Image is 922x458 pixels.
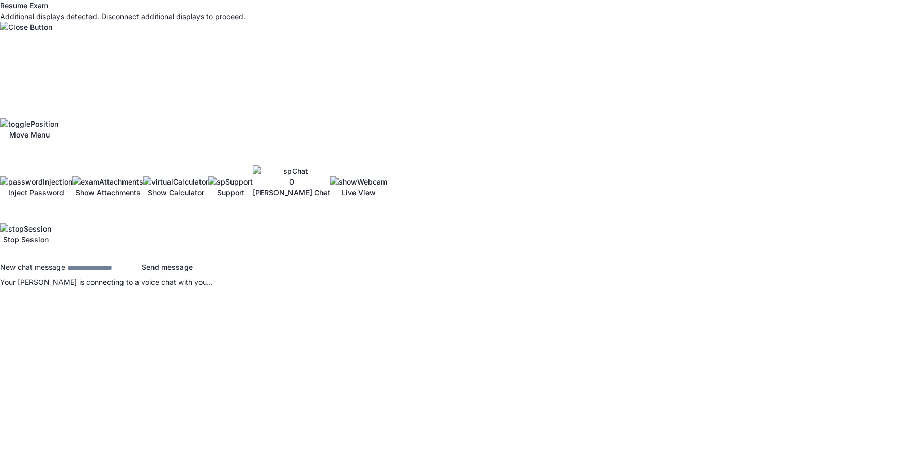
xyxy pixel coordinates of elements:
[143,176,208,187] img: virtualCalculator
[208,176,253,206] button: Support
[72,176,143,187] img: examAttachments
[143,176,208,206] button: Show Calculator
[253,187,330,198] p: [PERSON_NAME] Chat
[253,165,330,176] img: spChat
[330,176,387,206] button: Live View
[253,165,330,206] button: spChat0[PERSON_NAME] Chat
[253,176,330,187] div: 0
[208,176,253,187] img: spSupport
[143,187,208,198] p: Show Calculator
[142,263,193,271] span: Send message
[330,176,387,187] img: showWebcam
[72,176,143,206] button: Show Attachments
[142,262,193,272] button: Send message
[208,187,253,198] p: Support
[330,187,387,198] p: Live View
[72,187,143,198] p: Show Attachments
